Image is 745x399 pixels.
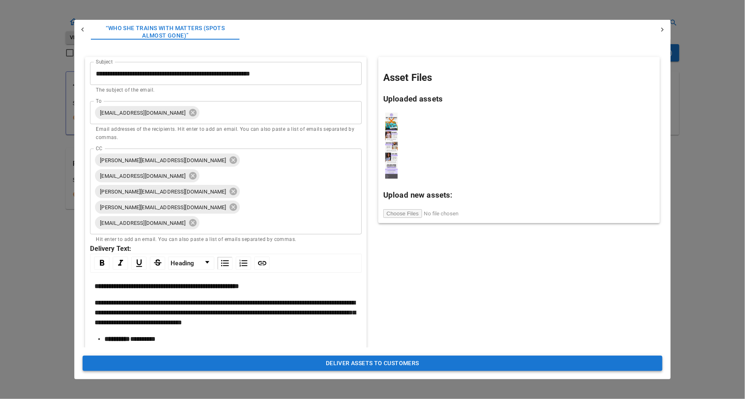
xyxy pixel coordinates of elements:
[95,169,199,182] div: [EMAIL_ADDRESS][DOMAIN_NAME]
[93,257,167,270] div: rdw-inline-control
[95,218,190,228] span: [EMAIL_ADDRESS][DOMAIN_NAME]
[96,125,356,142] p: Email addresses of the recipients. Hit enter to add an email. You can also paste a list of emails...
[167,257,216,270] div: rdw-block-control
[254,257,270,270] div: Link
[150,257,165,270] div: Strikethrough
[96,86,356,94] p: The subject of the email.
[90,245,131,253] strong: Delivery Text:
[94,257,109,270] div: Bold
[385,113,398,179] img: Asset file
[383,189,655,201] h3: Upload new assets:
[217,257,233,270] div: Unordered
[95,171,190,181] span: [EMAIL_ADDRESS][DOMAIN_NAME]
[96,145,102,152] label: CC
[383,70,655,85] h2: Asset Files
[90,254,362,273] div: rdw-toolbar
[131,257,147,270] div: Underline
[383,93,655,105] h3: Uploaded assets
[91,20,240,44] button: “Who She Trains With Matters (Spots Almost Gone)”
[95,216,199,229] div: [EMAIL_ADDRESS][DOMAIN_NAME]
[83,356,662,371] button: Deliver Assets To Customers
[95,156,231,165] span: [PERSON_NAME][EMAIL_ADDRESS][DOMAIN_NAME]
[253,257,271,270] div: rdw-link-control
[96,97,102,104] label: To
[95,153,240,167] div: [PERSON_NAME][EMAIL_ADDRESS][DOMAIN_NAME]
[95,187,231,196] span: [PERSON_NAME][EMAIL_ADDRESS][DOMAIN_NAME]
[95,203,231,212] span: [PERSON_NAME][EMAIL_ADDRESS][DOMAIN_NAME]
[168,257,214,269] a: Block Type
[216,257,253,270] div: rdw-list-control
[96,236,356,244] p: Hit enter to add an email. You can also paste a list of emails separated by commas.
[95,185,240,198] div: [PERSON_NAME][EMAIL_ADDRESS][DOMAIN_NAME]
[168,257,214,270] div: rdw-dropdown
[95,108,190,118] span: [EMAIL_ADDRESS][DOMAIN_NAME]
[96,58,113,65] label: Subject
[236,257,251,270] div: Ordered
[95,201,240,214] div: [PERSON_NAME][EMAIL_ADDRESS][DOMAIN_NAME]
[113,257,128,270] div: Italic
[95,106,199,119] div: [EMAIL_ADDRESS][DOMAIN_NAME]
